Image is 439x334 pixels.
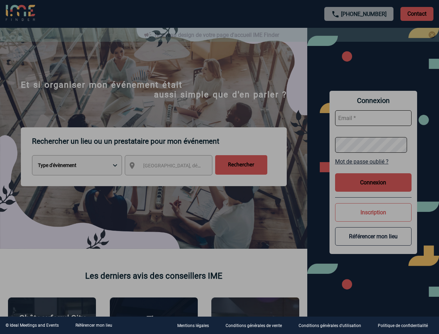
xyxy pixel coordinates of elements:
[299,324,361,328] p: Conditions générales d'utilisation
[372,322,439,329] a: Politique de confidentialité
[226,324,282,328] p: Conditions générales de vente
[75,323,112,328] a: Référencer mon lieu
[6,323,59,328] div: © Ideal Meetings and Events
[220,322,293,329] a: Conditions générales de vente
[293,322,372,329] a: Conditions générales d'utilisation
[378,324,428,328] p: Politique de confidentialité
[177,324,209,328] p: Mentions légales
[172,322,220,329] a: Mentions légales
